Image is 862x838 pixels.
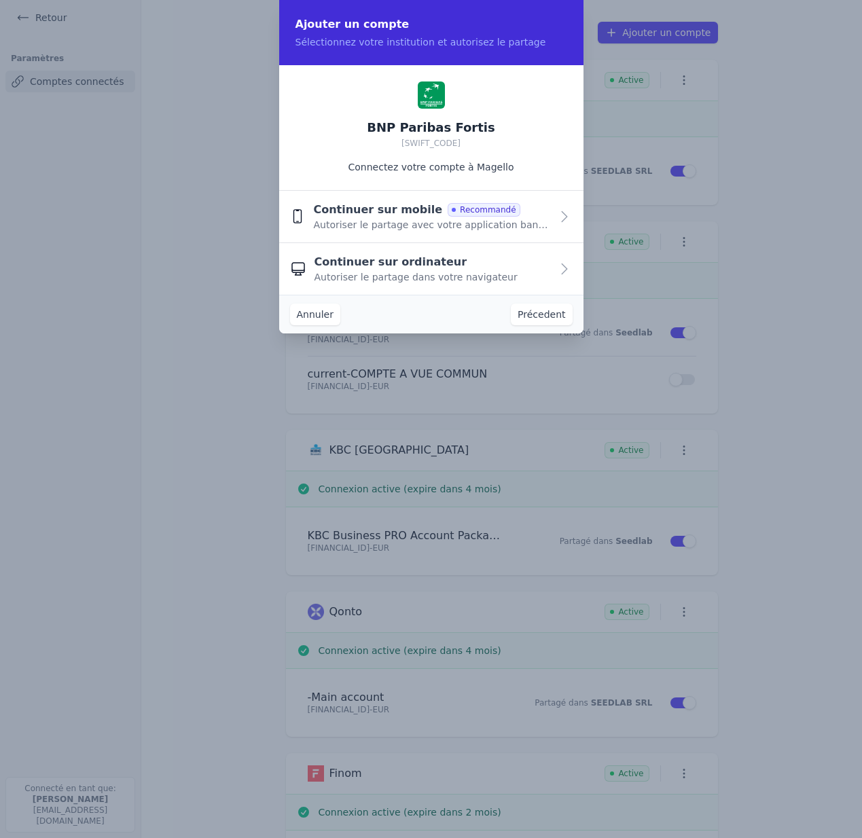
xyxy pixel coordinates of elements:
[367,120,495,136] h2: BNP Paribas Fortis
[279,191,583,243] button: Continuer sur mobile Recommandé Autoriser le partage avec votre application bancaire
[315,254,467,270] span: Continuer sur ordinateur
[315,270,518,284] span: Autoriser le partage dans votre navigateur
[418,81,445,109] img: BNP Paribas Fortis
[290,304,340,325] button: Annuler
[448,203,520,217] span: Recommandé
[295,35,567,49] p: Sélectionnez votre institution et autorisez le partage
[313,202,442,218] span: Continuer sur mobile
[511,304,572,325] button: Précedent
[295,16,567,33] h2: Ajouter un compte
[313,218,550,232] span: Autoriser le partage avec votre application bancaire
[401,139,461,148] span: [SWIFT_CODE]
[348,160,514,174] p: Connectez votre compte à Magello
[279,243,583,295] button: Continuer sur ordinateur Autoriser le partage dans votre navigateur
